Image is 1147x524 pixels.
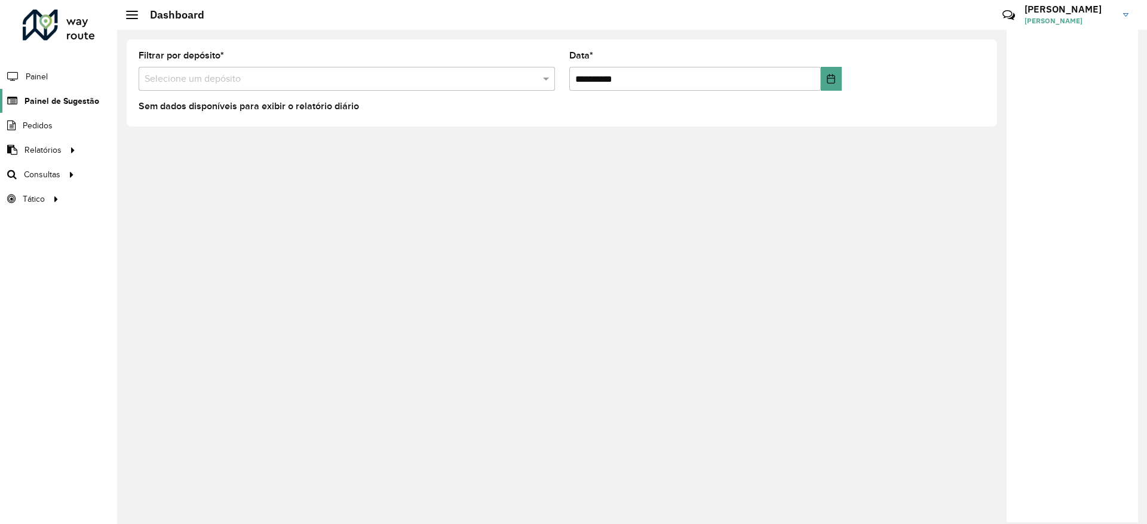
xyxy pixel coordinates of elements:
span: Relatórios [24,144,62,156]
span: Pedidos [23,119,53,132]
span: [PERSON_NAME] [1025,16,1114,26]
h3: [PERSON_NAME] [1025,4,1114,15]
span: Tático [23,193,45,205]
h2: Dashboard [138,8,204,21]
label: Sem dados disponíveis para exibir o relatório diário [139,99,359,113]
span: Painel de Sugestão [24,95,99,107]
label: Data [569,48,593,63]
span: Consultas [24,168,60,181]
a: Contato Rápido [996,2,1022,28]
span: Painel [26,70,48,83]
label: Filtrar por depósito [139,48,224,63]
button: Choose Date [821,67,842,91]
